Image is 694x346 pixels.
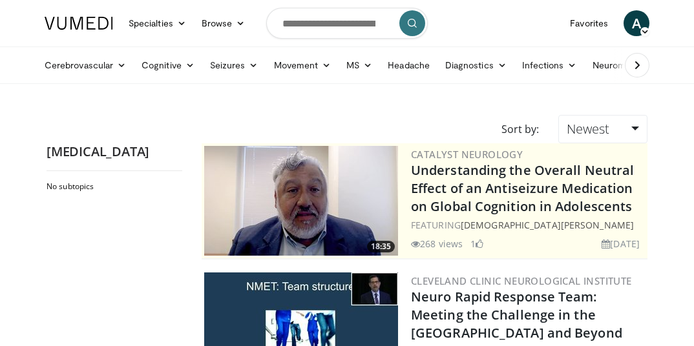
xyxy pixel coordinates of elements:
a: Neuromuscular [585,52,677,78]
a: Seizures [202,52,266,78]
li: 1 [470,237,483,250]
a: Headache [380,52,437,78]
input: Search topics, interventions [266,8,428,39]
div: FEATURING [411,218,645,232]
a: Browse [194,10,253,36]
a: Cleveland Clinic Neurological Institute [411,274,632,287]
a: [DEMOGRAPHIC_DATA][PERSON_NAME] [461,219,634,231]
a: Specialties [121,10,194,36]
li: [DATE] [602,237,640,250]
h2: No subtopics [47,181,179,192]
a: Diagnostics [437,52,514,78]
a: Understanding the Overall Neutral Effect of an Antiseizure Medication on Global Cognition in Adol... [411,161,634,215]
a: Catalyst Neurology [411,148,523,161]
span: Newest [567,120,609,137]
a: Cerebrovascular [37,52,134,78]
a: A [624,10,649,36]
a: Infections [514,52,585,78]
a: Neuro Rapid Response Team: Meeting the Challenge in the [GEOGRAPHIC_DATA] and Beyond [411,288,622,341]
img: VuMedi Logo [45,17,113,30]
li: 268 views [411,237,463,250]
a: MS [339,52,380,78]
a: Newest [558,115,647,143]
div: Sort by: [492,115,549,143]
h2: [MEDICAL_DATA] [47,143,182,160]
a: 18:35 [204,146,398,256]
img: 01bfc13d-03a0-4cb7-bbaa-2eb0a1ecb046.png.300x170_q85_crop-smart_upscale.jpg [204,146,398,256]
span: 18:35 [367,241,395,252]
a: Movement [266,52,339,78]
a: Cognitive [134,52,202,78]
a: Favorites [562,10,616,36]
